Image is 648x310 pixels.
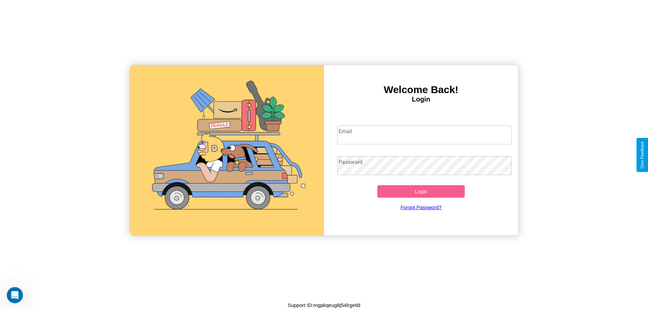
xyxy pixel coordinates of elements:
h3: Welcome Back! [324,84,518,95]
iframe: Intercom live chat [7,287,23,303]
button: Login [377,185,465,198]
p: Support ID: mgpkqeug8j54lrgetld [288,301,360,310]
a: Forgot Password? [334,198,509,217]
img: gif [130,65,324,235]
h4: Login [324,95,518,103]
div: Give Feedback [640,141,645,169]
